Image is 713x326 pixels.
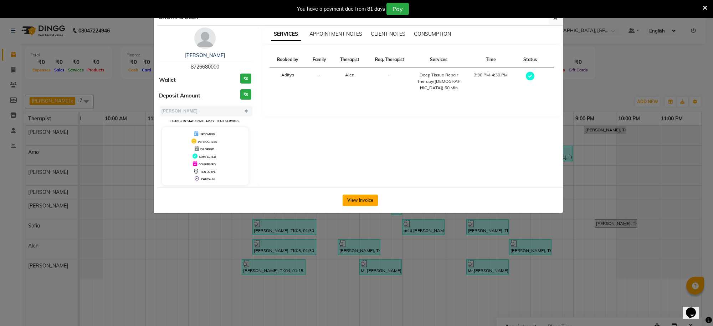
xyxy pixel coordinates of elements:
[386,3,409,15] button: Pay
[465,67,517,96] td: 3:30 PM-4:30 PM
[465,52,517,67] th: Time
[345,72,354,77] span: Alen
[240,89,251,100] h3: ₹0
[417,72,461,91] div: Deep Tissue Repair Therapy([DEMOGRAPHIC_DATA]) 60 Min
[306,67,333,96] td: -
[191,64,219,70] span: 8726680000
[270,52,306,67] th: Booked by
[200,147,214,151] span: DROPPED
[306,52,333,67] th: Family
[333,52,366,67] th: Therapist
[297,5,385,13] div: You have a payment due from 81 days
[199,162,216,166] span: CONFIRMED
[200,170,216,174] span: TENTATIVE
[159,92,200,100] span: Deposit Amount
[201,177,215,181] span: CHECK-IN
[185,52,225,59] a: [PERSON_NAME]
[367,52,413,67] th: Req. Therapist
[367,67,413,96] td: -
[517,52,544,67] th: Status
[683,297,706,319] iframe: chat widget
[170,119,240,123] small: Change in status will apply to all services.
[271,28,301,41] span: SERVICES
[240,74,251,84] h3: ₹0
[198,140,217,144] span: IN PROGRESS
[343,195,378,206] button: View Invoice
[371,31,405,37] span: CLIENT NOTES
[200,132,215,136] span: UPCOMING
[270,67,306,96] td: Aditya
[413,52,465,67] th: Services
[159,76,176,84] span: Wallet
[414,31,451,37] span: CONSUMPTION
[199,155,216,159] span: COMPLETED
[194,27,216,49] img: avatar
[309,31,362,37] span: APPOINTMENT NOTES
